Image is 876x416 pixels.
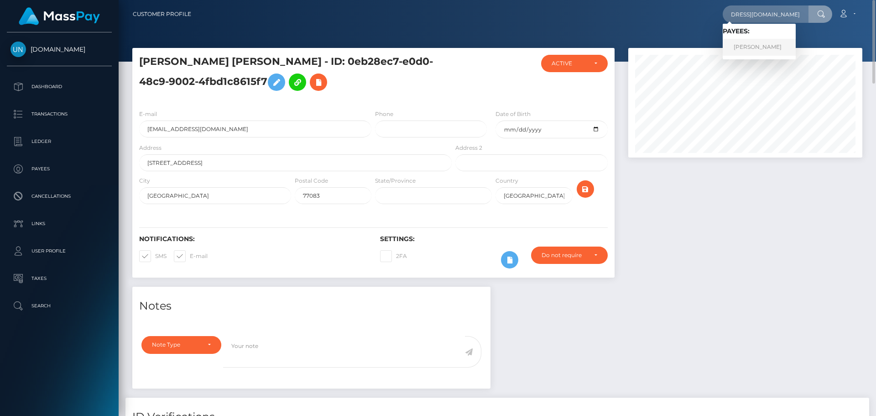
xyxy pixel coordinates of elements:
img: Unlockt.me [10,42,26,57]
label: Address 2 [455,144,482,152]
a: Taxes [7,267,112,290]
button: Note Type [141,336,221,353]
p: Cancellations [10,190,108,203]
label: Date of Birth [495,110,531,118]
a: Links [7,212,112,235]
div: Do not require [542,252,587,259]
p: Taxes [10,272,108,285]
p: Payees [10,162,108,176]
a: Ledger [7,130,112,153]
a: Customer Profile [133,5,191,24]
a: Dashboard [7,75,112,98]
a: [PERSON_NAME] [723,39,796,56]
button: ACTIVE [541,55,608,72]
label: 2FA [380,250,407,262]
span: [DOMAIN_NAME] [7,45,112,53]
label: Country [495,177,518,185]
label: E-mail [174,250,208,262]
p: Dashboard [10,80,108,94]
p: Ledger [10,135,108,148]
input: Search... [723,5,808,23]
label: E-mail [139,110,157,118]
p: Transactions [10,107,108,121]
h5: [PERSON_NAME] [PERSON_NAME] - ID: 0eb28ec7-e0d0-48c9-9002-4fbd1c8615f7 [139,55,447,95]
p: User Profile [10,244,108,258]
label: SMS [139,250,167,262]
h6: Payees: [723,27,796,35]
img: MassPay Logo [19,7,100,25]
p: Links [10,217,108,231]
label: Postal Code [295,177,328,185]
a: Search [7,295,112,317]
p: Search [10,299,108,313]
label: City [139,177,150,185]
label: Phone [375,110,393,118]
a: User Profile [7,240,112,263]
h6: Notifications: [139,235,366,243]
a: Cancellations [7,185,112,208]
h6: Settings: [380,235,607,243]
label: State/Province [375,177,416,185]
div: ACTIVE [552,60,587,67]
label: Address [139,144,162,152]
button: Do not require [531,247,608,264]
a: Transactions [7,103,112,126]
a: Payees [7,158,112,180]
div: Note Type [152,341,200,348]
h4: Notes [139,298,484,314]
